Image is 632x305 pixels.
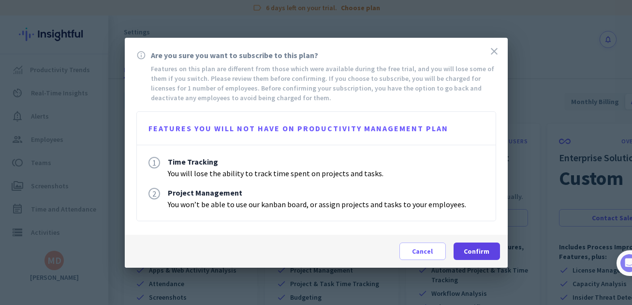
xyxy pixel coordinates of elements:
i: close [488,46,500,57]
div: Project Management [168,188,242,199]
span: Are you sure you want to subscribe to this plan? [151,51,318,59]
span: Cancel [412,246,433,256]
div: Features on this plan are different from those which were available during the free trial, and yo... [136,64,496,103]
div: 1 [148,157,160,168]
button: Cancel [399,243,446,260]
div: You will lose the ability to track time spent on projects and tasks. [148,168,496,178]
i: info [136,50,146,60]
span: Confirm [464,246,489,256]
div: Time Tracking [168,157,218,168]
button: Confirm [454,243,500,260]
div: Features you will not have on Productivity Management plan [137,123,496,145]
div: 2 [148,188,160,199]
div: You won’t be able to use our kanban board, or assign projects and tasks to your employees. [148,199,496,209]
